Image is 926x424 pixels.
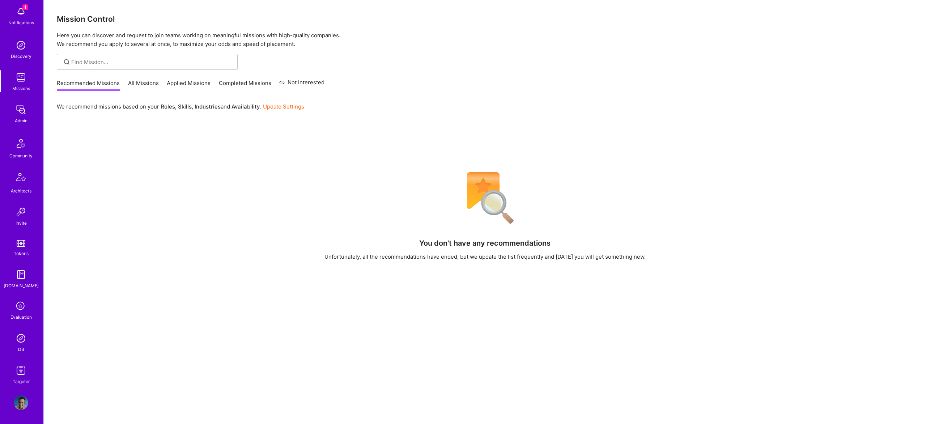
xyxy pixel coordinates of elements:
[22,4,28,10] span: 1
[12,395,30,410] a: User Avatar
[13,378,30,385] div: Targeter
[231,103,260,110] b: Availability
[18,345,24,353] div: DB
[14,70,28,85] img: teamwork
[11,187,31,195] div: Architects
[454,168,516,229] img: No Results
[63,58,71,66] i: icon SearchGrey
[71,58,232,66] input: Find Mission...
[167,79,211,91] a: Applied Missions
[263,103,304,110] a: Update Settings
[11,52,31,60] div: Discovery
[12,135,30,152] img: Community
[219,79,271,91] a: Completed Missions
[9,152,33,160] div: Community
[419,239,551,247] h4: You don't have any recommendations
[14,395,28,410] img: User Avatar
[10,313,32,321] div: Evaluation
[14,102,28,117] img: admin teamwork
[57,103,304,110] p: We recommend missions based on your , , and .
[279,78,324,91] a: Not Interested
[17,240,25,247] img: tokens
[14,38,28,52] img: discovery
[14,331,28,345] img: Admin Search
[57,79,120,91] a: Recommended Missions
[14,300,28,313] i: icon SelectionTeam
[128,79,159,91] a: All Missions
[16,219,27,227] div: Invite
[14,205,28,219] img: Invite
[8,19,34,26] div: Notifications
[15,117,27,124] div: Admin
[4,282,39,289] div: [DOMAIN_NAME]
[14,250,29,257] div: Tokens
[14,4,28,19] img: bell
[12,85,30,92] div: Missions
[57,31,913,48] p: Here you can discover and request to join teams working on meaningful missions with high-quality ...
[178,103,192,110] b: Skills
[12,170,30,187] img: Architects
[161,103,175,110] b: Roles
[57,14,913,24] h3: Mission Control
[14,267,28,282] img: guide book
[195,103,221,110] b: Industries
[324,253,646,260] div: Unfortunately, all the recommendations have ended, but we update the list frequently and [DATE] y...
[14,363,28,378] img: Skill Targeter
